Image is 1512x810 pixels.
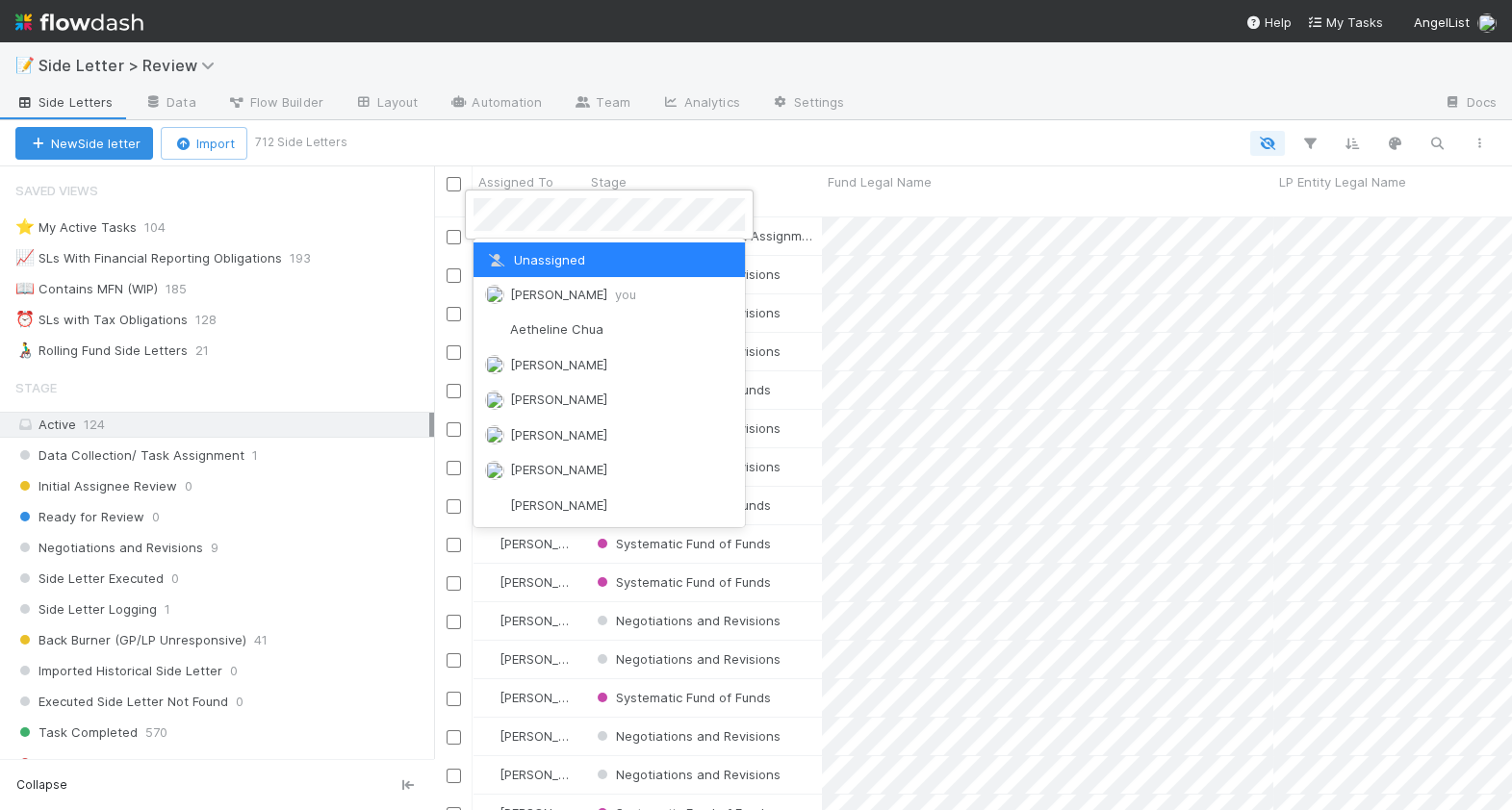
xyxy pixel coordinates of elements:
span: [PERSON_NAME] [510,357,607,372]
span: [PERSON_NAME] [510,497,607,513]
img: avatar_d6b50140-ca82-482e-b0bf-854821fc5d82.png [485,495,504,515]
span: Aetheline Chua [510,321,603,337]
img: avatar_12dd09bb-393f-4edb-90ff-b12147216d3f.png [485,461,504,480]
img: avatar_103f69d0-f655-4f4f-bc28-f3abe7034599.png [485,320,504,340]
img: avatar_df83acd9-d480-4d6e-a150-67f005a3ea0d.png [485,355,504,374]
img: avatar_a2647de5-9415-4215-9880-ea643ac47f2f.png [485,391,504,410]
span: Unassigned [485,252,585,267]
span: [PERSON_NAME] [510,462,607,477]
img: avatar_6177bb6d-328c-44fd-b6eb-4ffceaabafa4.png [485,285,504,304]
span: [PERSON_NAME] [510,427,607,443]
img: avatar_628a5c20-041b-43d3-a441-1958b262852b.png [485,425,504,444]
span: you [615,287,636,302]
span: [PERSON_NAME] [510,287,636,302]
span: [PERSON_NAME] [510,392,607,407]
